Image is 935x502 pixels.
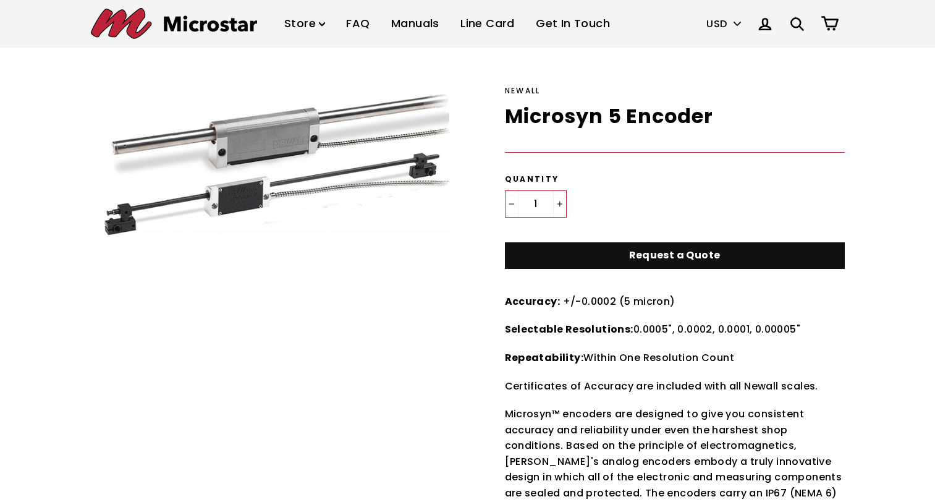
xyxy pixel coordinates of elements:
[337,6,379,42] a: FAQ
[505,294,561,308] strong: Accuracy:
[91,8,257,39] img: Microstar Electronics
[505,174,845,185] label: Quantity
[505,322,633,336] strong: Selectable Resolutions:
[382,6,449,42] a: Manuals
[506,191,566,217] input: quantity
[563,294,675,308] span: +/-0.0002 (5 micron)
[505,407,805,453] span: Microsyn™ encoders are designed to give you consistent accuracy and reliability under even the ha...
[505,85,845,96] div: Newall
[505,351,584,365] strong: Repeatability:
[505,351,734,365] span: Within One Resolution Count
[505,322,800,336] span: 0.0005", 0.0002, 0.0001, 0.00005"
[505,379,818,393] span: Certificates of Accuracy are included with all Newall scales.
[553,191,566,217] button: Increase item quantity by one
[275,6,619,42] ul: Primary
[505,103,845,130] h1: Microsyn 5 Encoder
[506,191,518,217] button: Reduce item quantity by one
[275,6,334,42] a: Store
[527,6,619,42] a: Get In Touch
[451,6,524,42] a: Line Card
[505,242,845,269] a: Request a Quote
